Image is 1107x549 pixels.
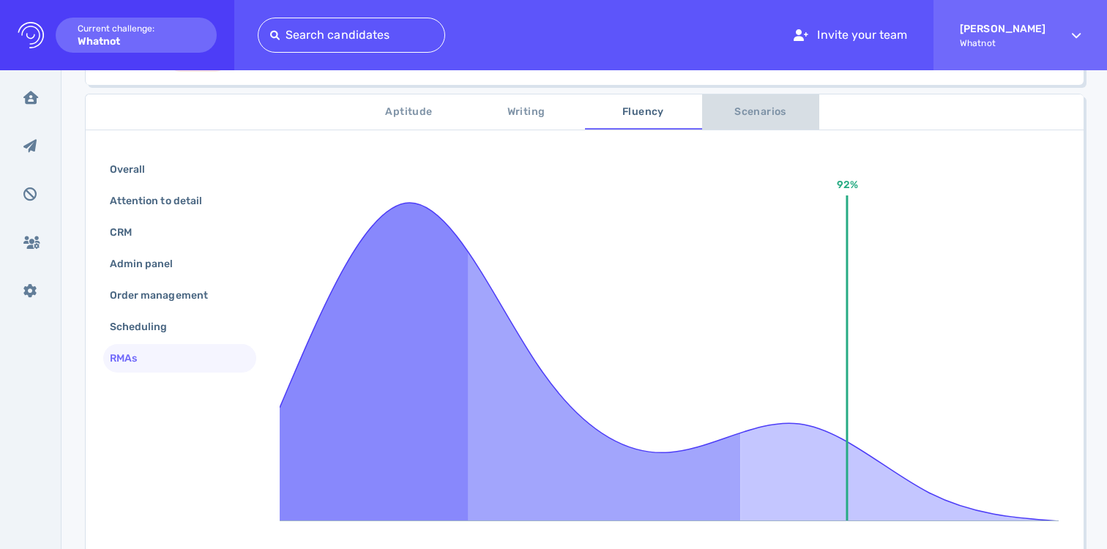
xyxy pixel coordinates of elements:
[107,190,220,212] div: Attention to detail
[107,222,149,243] div: CRM
[107,159,163,180] div: Overall
[107,348,154,369] div: RMAs
[107,253,191,274] div: Admin panel
[107,316,185,337] div: Scheduling
[711,103,810,122] span: Scenarios
[960,38,1045,48] span: Whatnot
[359,103,459,122] span: Aptitude
[477,103,576,122] span: Writing
[960,23,1045,35] strong: [PERSON_NAME]
[594,103,693,122] span: Fluency
[837,179,858,191] text: 92%
[107,285,225,306] div: Order management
